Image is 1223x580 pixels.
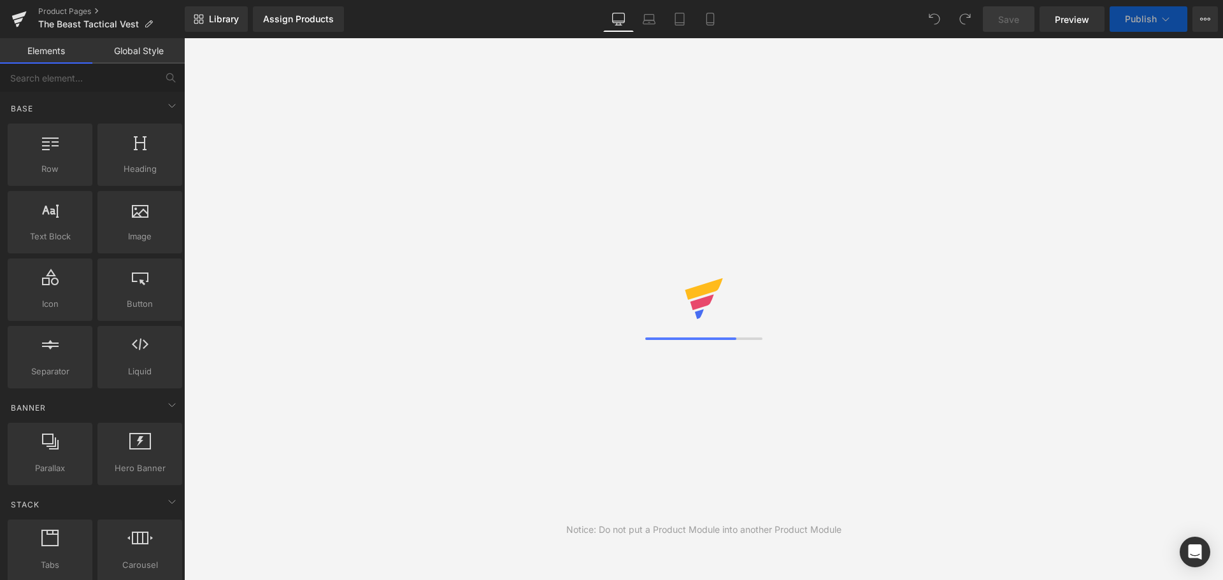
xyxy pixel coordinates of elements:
span: Parallax [11,462,89,475]
span: Base [10,103,34,115]
button: More [1192,6,1218,32]
span: Library [209,13,239,25]
a: New Library [185,6,248,32]
button: Undo [922,6,947,32]
a: Preview [1040,6,1105,32]
span: Text Block [11,230,89,243]
span: Banner [10,402,47,414]
span: Publish [1125,14,1157,24]
span: Carousel [101,558,178,572]
span: Hero Banner [101,462,178,475]
button: Publish [1110,6,1187,32]
span: The Beast Tactical Vest [38,19,139,29]
span: Stack [10,499,41,511]
div: Notice: Do not put a Product Module into another Product Module [566,523,841,537]
span: Row [11,162,89,176]
span: Button [101,297,178,311]
span: Save [998,13,1019,26]
span: Icon [11,297,89,311]
a: Product Pages [38,6,185,17]
a: Mobile [695,6,726,32]
span: Separator [11,365,89,378]
a: Laptop [634,6,664,32]
div: Open Intercom Messenger [1180,537,1210,567]
div: Assign Products [263,14,334,24]
span: Preview [1055,13,1089,26]
a: Global Style [92,38,185,64]
span: Image [101,230,178,243]
span: Liquid [101,365,178,378]
span: Heading [101,162,178,176]
a: Desktop [603,6,634,32]
button: Redo [952,6,978,32]
a: Tablet [664,6,695,32]
span: Tabs [11,558,89,572]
